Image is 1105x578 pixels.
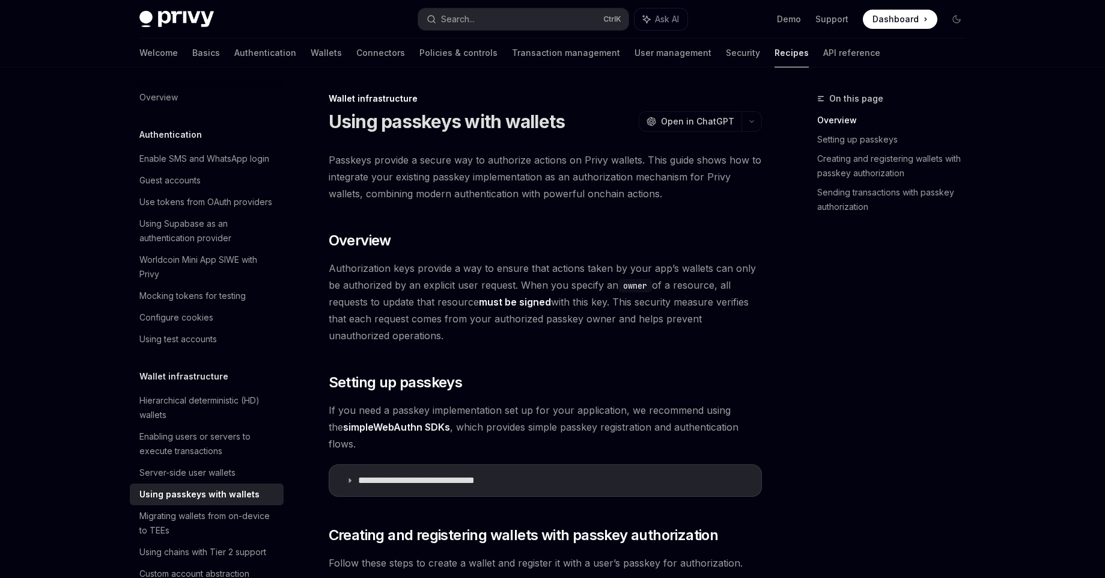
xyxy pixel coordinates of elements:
a: Migrating wallets from on-device to TEEs [130,505,284,541]
span: Dashboard [872,13,919,25]
span: Open in ChatGPT [661,115,734,128]
button: Open in ChatGPT [639,111,741,132]
div: Search... [441,12,475,26]
a: Using Supabase as an authentication provider [130,213,284,249]
button: Ask AI [635,8,687,30]
a: Overview [817,111,976,130]
a: Hierarchical deterministic (HD) wallets [130,390,284,426]
a: Server-side user wallets [130,462,284,484]
span: Setting up passkeys [329,373,463,392]
a: Use tokens from OAuth providers [130,191,284,213]
div: Enable SMS and WhatsApp login [139,152,269,166]
span: If you need a passkey implementation set up for your application, we recommend using the , which ... [329,402,762,452]
div: Using chains with Tier 2 support [139,545,266,559]
code: owner [618,279,652,292]
a: Mocking tokens for testing [130,285,284,307]
a: Welcome [139,38,178,67]
div: Worldcoin Mini App SIWE with Privy [139,253,276,281]
button: Toggle dark mode [947,10,966,29]
a: Support [815,13,848,25]
div: Guest accounts [139,173,201,188]
a: API reference [823,38,880,67]
a: Basics [192,38,220,67]
a: Recipes [775,38,809,67]
div: Use tokens from OAuth providers [139,195,272,209]
a: Overview [130,87,284,108]
div: Enabling users or servers to execute transactions [139,429,276,458]
span: Creating and registering wallets with passkey authorization [329,526,719,545]
a: Wallets [311,38,342,67]
div: Server-side user wallets [139,466,236,480]
span: Passkeys provide a secure way to authorize actions on Privy wallets. This guide shows how to inte... [329,152,762,202]
a: Transaction management [512,38,620,67]
a: Using chains with Tier 2 support [130,541,284,563]
a: Authentication [234,38,296,67]
a: Configure cookies [130,307,284,328]
span: Ctrl K [603,14,621,24]
button: Search...CtrlK [418,8,629,30]
a: Connectors [356,38,405,67]
div: Using Supabase as an authentication provider [139,217,276,245]
a: simpleWebAuthn SDKs [343,421,450,434]
a: Creating and registering wallets with passkey authorization [817,149,976,183]
a: Security [726,38,760,67]
div: Configure cookies [139,310,213,325]
div: Hierarchical deterministic (HD) wallets [139,393,276,422]
span: Authorization keys provide a way to ensure that actions taken by your app’s wallets can only be a... [329,260,762,344]
a: Guest accounts [130,170,284,191]
div: Wallet infrastructure [329,93,762,105]
h5: Authentication [139,128,202,142]
a: Enable SMS and WhatsApp login [130,148,284,170]
a: Sending transactions with passkey authorization [817,183,976,217]
img: dark logo [139,11,214,28]
a: Dashboard [863,10,937,29]
a: Demo [777,13,801,25]
span: Ask AI [655,13,679,25]
a: Setting up passkeys [817,130,976,149]
h5: Wallet infrastructure [139,369,228,384]
a: User management [635,38,711,67]
span: On this page [829,91,883,106]
div: Overview [139,90,178,105]
div: Mocking tokens for testing [139,289,246,303]
span: Follow these steps to create a wallet and register it with a user’s passkey for authorization. [329,555,762,571]
a: Policies & controls [419,38,498,67]
div: Migrating wallets from on-device to TEEs [139,509,276,538]
strong: must be signed [479,296,551,308]
a: Enabling users or servers to execute transactions [130,426,284,462]
h1: Using passkeys with wallets [329,111,565,132]
div: Using test accounts [139,332,217,346]
div: Using passkeys with wallets [139,487,260,502]
span: Overview [329,231,391,250]
a: Worldcoin Mini App SIWE with Privy [130,249,284,285]
a: Using test accounts [130,328,284,350]
a: Using passkeys with wallets [130,484,284,505]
